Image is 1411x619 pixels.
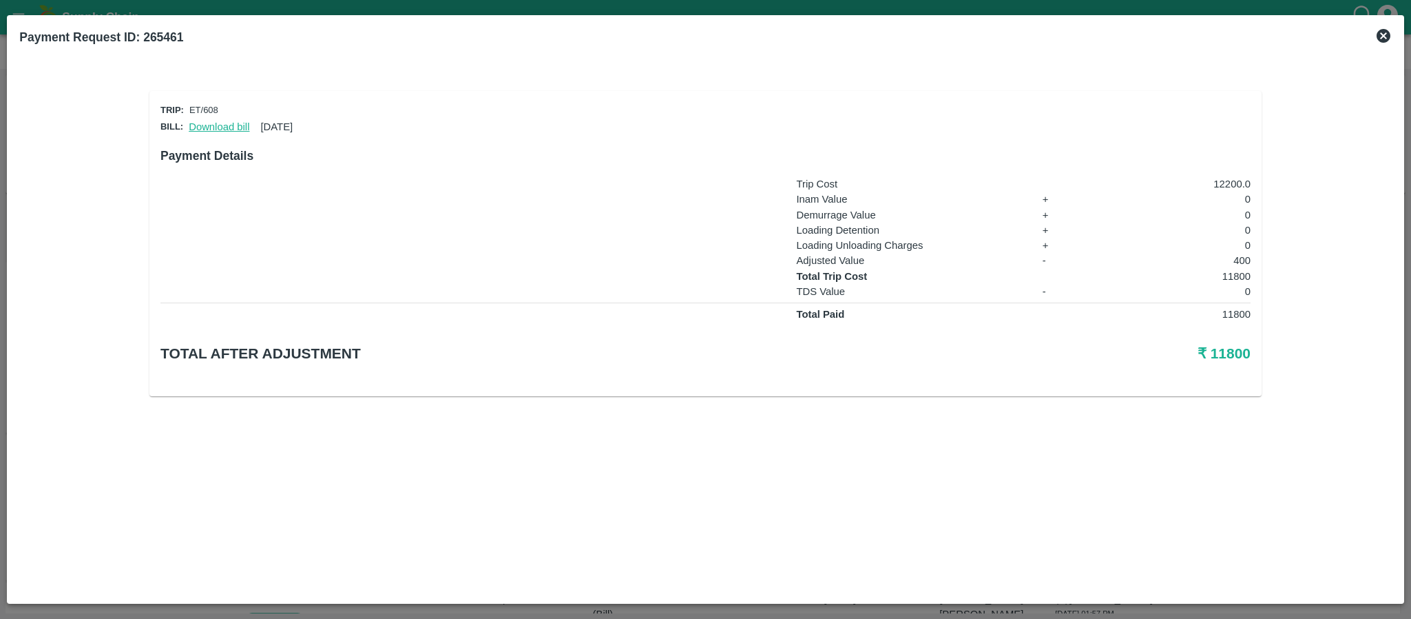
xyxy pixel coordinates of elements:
p: 12200.0 [1099,176,1251,192]
p: 0 [1099,284,1251,299]
p: ET/608 [189,104,218,117]
p: + [1043,207,1080,223]
p: Loading Unloading Charges [796,238,1023,253]
p: Inam Value [796,192,1023,207]
p: + [1043,223,1080,238]
h5: ₹ 11800 [887,344,1251,363]
p: TDS Value [796,284,1023,299]
strong: Total Paid [796,309,844,320]
p: 11800 [1099,269,1251,284]
a: Download bill [189,121,249,132]
p: - [1043,284,1080,299]
p: Trip Cost [796,176,1023,192]
strong: Total Trip Cost [796,271,867,282]
p: Demurrage Value [796,207,1023,223]
b: Payment Request ID: 265461 [19,30,183,44]
p: 0 [1099,192,1251,207]
h6: Payment Details [160,146,1251,165]
p: + [1043,238,1080,253]
p: 400 [1099,253,1251,268]
p: 11800 [1099,307,1251,322]
p: Adjusted Value [796,253,1023,268]
span: [DATE] [260,121,293,132]
p: 0 [1099,238,1251,253]
span: Bill: [160,121,183,132]
p: 0 [1099,207,1251,223]
span: Trip: [160,105,184,115]
p: - [1043,253,1080,268]
p: + [1043,192,1080,207]
p: 0 [1099,223,1251,238]
h5: Total after adjustment [160,344,887,363]
p: Loading Detention [796,223,1023,238]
